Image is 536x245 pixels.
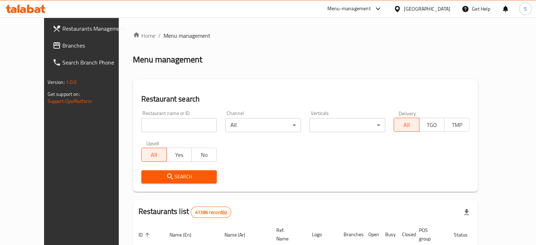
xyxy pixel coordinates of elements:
[419,226,440,243] span: POS group
[399,111,416,116] label: Delivery
[138,231,152,239] span: ID
[138,206,232,218] h2: Restaurants list
[141,94,470,104] h2: Restaurant search
[144,150,164,160] span: All
[66,78,77,87] span: 1.0.0
[327,5,371,13] div: Menu-management
[276,226,298,243] span: Ref. Name
[191,207,231,218] div: Total records count
[422,120,442,130] span: TGO
[170,150,189,160] span: Yes
[394,118,419,132] button: All
[133,31,155,40] a: Home
[141,118,217,132] input: Search for restaurant name or ID..
[141,170,217,183] button: Search
[158,31,161,40] li: /
[147,172,211,181] span: Search
[309,118,385,132] div: ​
[404,5,450,13] div: [GEOGRAPHIC_DATA]
[195,150,214,160] span: No
[166,148,192,162] button: Yes
[133,54,202,65] h2: Menu management
[447,120,467,130] span: TMP
[224,231,254,239] span: Name (Ar)
[397,120,416,130] span: All
[62,41,128,50] span: Branches
[48,97,92,106] a: Support.OpsPlatform
[62,24,128,33] span: Restaurants Management
[170,231,201,239] span: Name (En)
[225,118,301,132] div: All
[146,141,159,146] label: Upsell
[419,118,444,132] button: TGO
[62,58,128,67] span: Search Branch Phone
[133,31,478,40] nav: breadcrumb
[458,204,475,221] div: Export file
[191,148,217,162] button: No
[191,209,231,216] span: 41386 record(s)
[47,37,134,54] a: Branches
[164,31,210,40] span: Menu management
[48,90,80,99] span: Get support on:
[454,231,477,239] span: Status
[444,118,469,132] button: TMP
[48,78,65,87] span: Version:
[524,5,527,13] span: S
[47,20,134,37] a: Restaurants Management
[47,54,134,71] a: Search Branch Phone
[141,148,167,162] button: All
